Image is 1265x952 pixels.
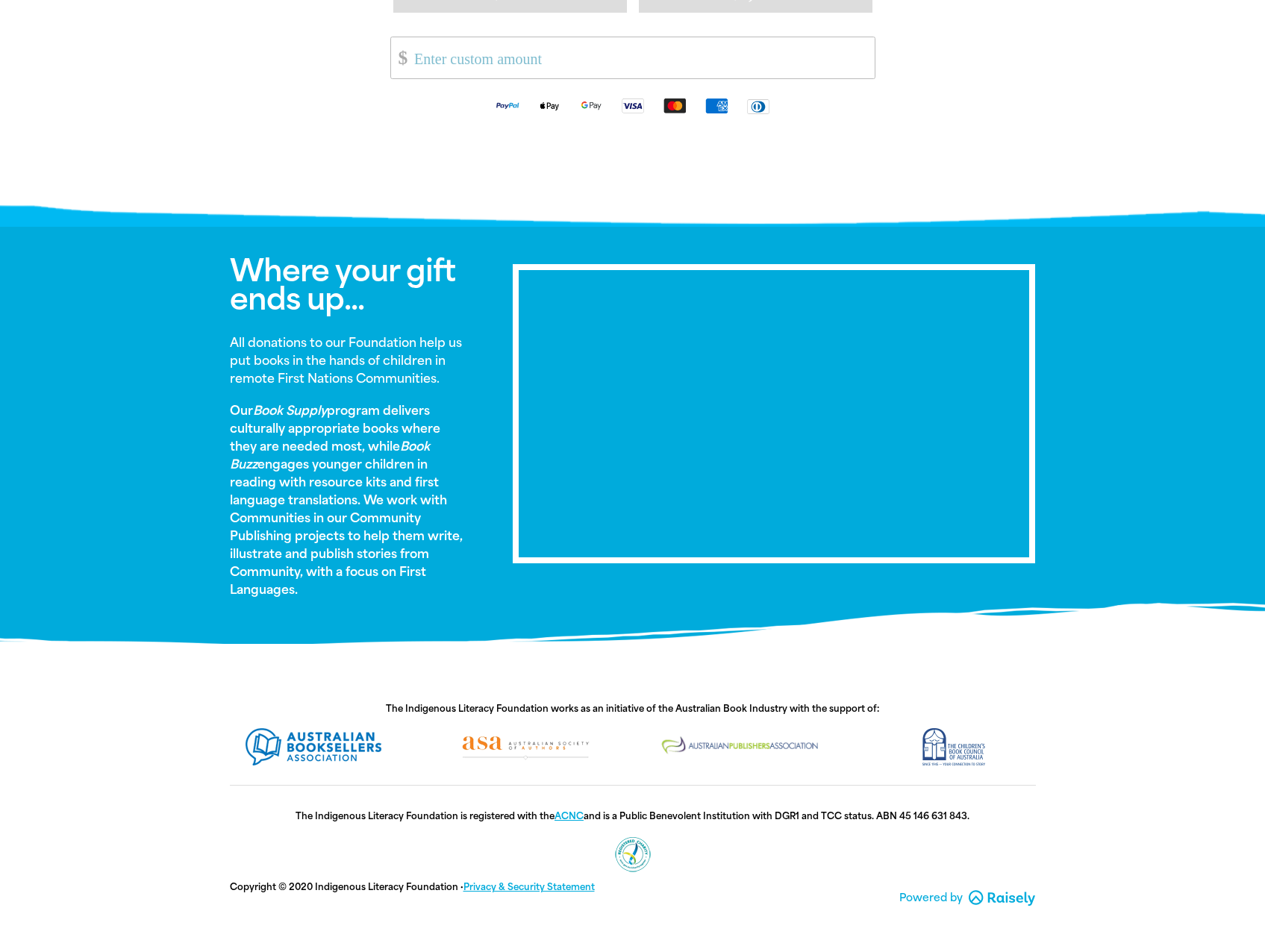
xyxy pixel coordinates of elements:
[404,37,874,78] input: Enter custom amount
[230,882,595,892] span: Copyright © 2020 Indigenous Literacy Foundation ·
[570,97,612,114] img: Google Pay logo
[253,404,327,418] em: Book Supply
[390,85,875,126] div: Available payment methods
[391,41,407,75] span: $
[737,98,779,115] img: Diners Club logo
[230,439,430,472] em: Book Buzz
[463,882,595,892] a: Privacy & Security Statement
[230,402,469,599] p: Our program delivers culturally appropriate books where they are needed most, while engages young...
[696,97,737,114] img: American Express logo
[654,97,696,114] img: Mastercard logo
[555,811,584,821] a: ACNC
[899,890,1036,906] a: Powered by
[230,253,455,317] span: Where your gift ends up...
[296,811,969,821] span: The Indigenous Literacy Foundation is registered with the and is a Public Benevolent Institution ...
[612,97,654,114] img: Visa logo
[230,336,462,386] strong: All donations to our Foundation help us put books in the hands of children in remote First Nation...
[487,97,528,114] img: Paypal logo
[528,97,570,114] img: Apple Pay logo
[386,704,879,714] span: The Indigenous Literacy Foundation works as an initiative of the Australian Book Industry with th...
[519,270,1029,557] iframe: undefined-video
